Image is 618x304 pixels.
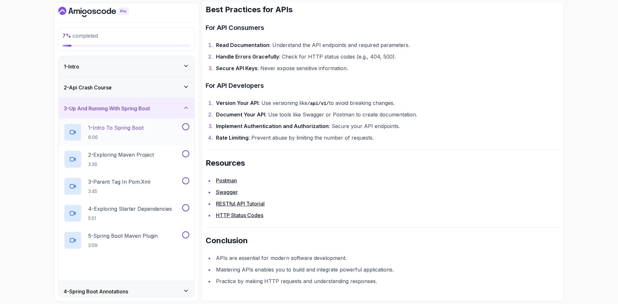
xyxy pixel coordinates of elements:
button: 5-Spring Boot Maven Plugin3:09 [64,231,189,249]
h3: For API Consumers [206,23,560,33]
h3: 1 - Intro [64,63,79,70]
a: Swagger [216,189,238,195]
span: 7 % [62,32,71,39]
h2: Resources [206,158,560,168]
strong: Secure API Keys [216,65,257,71]
button: 4-Spring Boot Annotations [59,281,194,302]
li: : Use versioning like to avoid breaking changes. [214,98,560,108]
h3: For API Developers [206,80,560,91]
p: 5 - Spring Boot Maven Plugin [88,232,158,240]
h2: Best Practices for APIs [206,5,560,15]
strong: Version Your API [216,100,258,106]
button: 2-Api Crash Course [59,77,194,98]
button: 3-Parent Tag In pom.xml3:45 [64,177,189,195]
a: Postman [216,177,237,184]
button: 2-Exploring Maven Project3:36 [64,150,189,168]
li: : Prevent abuse by limiting the number of requests. [214,133,560,142]
li: : Use tools like Swagger or Postman to create documentation. [214,110,560,119]
button: 4-Exploring Starter Dependencies5:51 [64,204,189,222]
li: Practice by making HTTP requests and understanding responses. [214,277,560,286]
li: : Secure your API endpoints. [214,122,560,131]
button: 3-Up And Running With Spring Boot [59,98,194,119]
p: 1 - Intro To Spring Boot [88,124,144,132]
h3: 3 - Up And Running With Spring Boot [64,105,150,112]
strong: Handle Errors Gracefully [216,53,279,60]
p: 2 - Exploring Maven Project [88,151,154,159]
strong: Document Your API [216,111,265,118]
p: 3:45 [88,188,150,195]
span: completed [62,32,98,39]
strong: Rate Limiting [216,134,248,141]
a: RESTful API Tutorial [216,200,265,207]
li: Mastering APIs enables you to build and integrate powerful applications. [214,265,560,274]
li: : Never expose sensitive information. [214,64,560,73]
strong: Implement Authentication and Authorization [216,123,329,129]
p: 3:36 [88,161,154,168]
li: : Understand the API endpoints and required parameters. [214,41,560,50]
a: Dashboard [58,7,143,17]
h3: 2 - Api Crash Course [64,84,112,91]
h2: Conclusion [206,235,560,246]
code: /api/v1/ [307,101,329,106]
strong: Read Documentation [216,42,269,48]
p: 5:51 [88,215,172,222]
li: APIs are essential for modern software development. [214,253,560,263]
p: 6:06 [88,134,144,141]
button: 1-Intro [59,56,194,77]
p: 3 - Parent Tag In pom.xml [88,178,150,186]
h3: 4 - Spring Boot Annotations [64,288,128,295]
p: 3:09 [88,242,158,249]
button: 1-Intro To Spring Boot6:06 [64,123,189,141]
a: HTTP Status Codes [216,212,263,218]
li: : Check for HTTP status codes (e.g., 404, 500). [214,52,560,61]
p: 4 - Exploring Starter Dependencies [88,205,172,213]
